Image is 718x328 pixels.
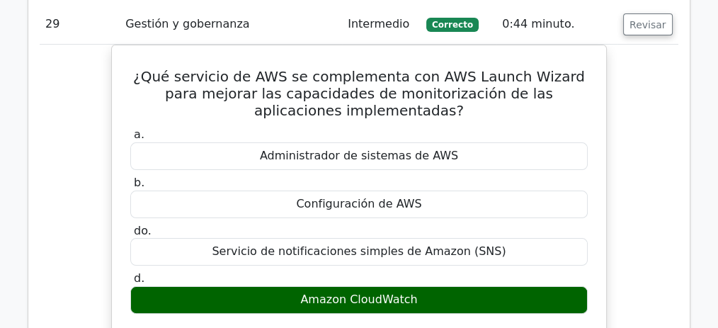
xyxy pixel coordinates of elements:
font: Gestión y gobernanza [125,17,249,30]
font: 29 [45,17,59,30]
font: d. [134,271,144,285]
font: Amazon CloudWatch [300,293,417,306]
font: a. [134,128,144,141]
font: Intermedio [348,17,409,30]
font: ¿Qué servicio de AWS se complementa con AWS Launch Wizard para mejorar las capacidades de monitor... [133,68,585,119]
font: Servicio de notificaciones simples de Amazon (SNS) [212,244,506,258]
font: 0:44 minuto. [502,17,574,30]
font: b. [134,176,144,189]
font: Administrador de sistemas de AWS [260,149,458,162]
font: Configuración de AWS [296,197,421,210]
button: Revisar [623,13,673,36]
font: Revisar [629,18,666,30]
font: do. [134,224,152,237]
font: Correcto [432,20,473,30]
